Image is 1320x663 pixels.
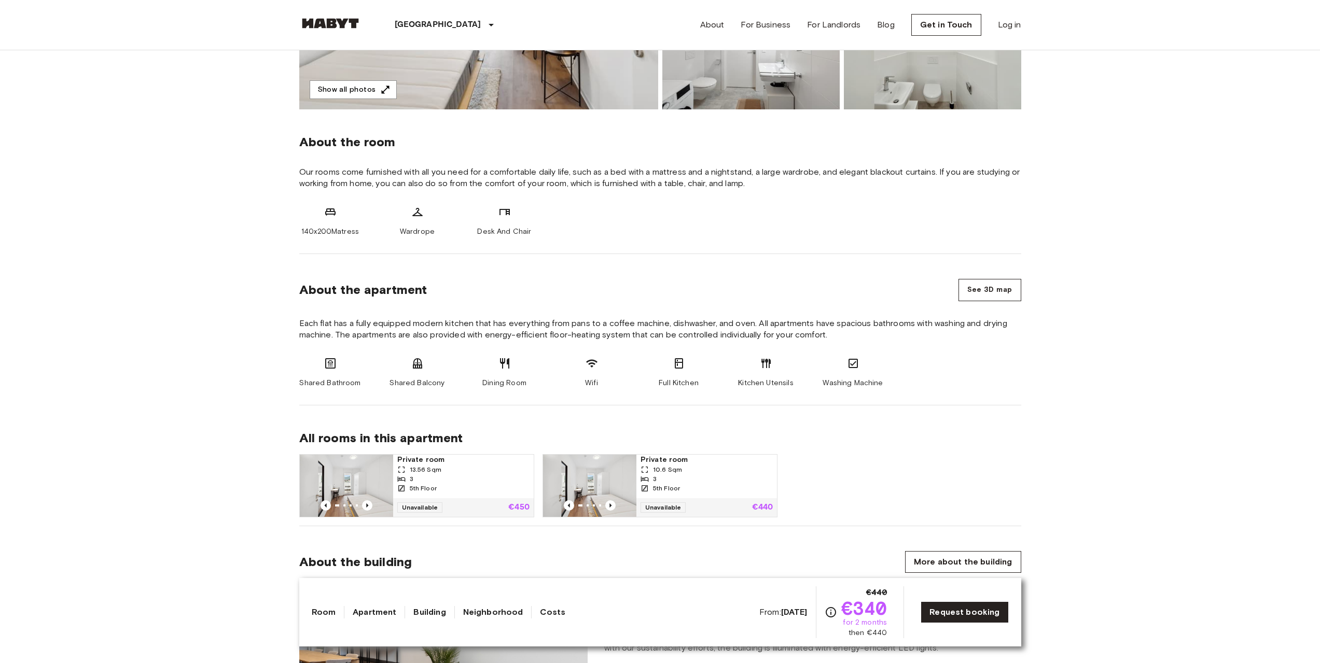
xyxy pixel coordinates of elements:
[312,606,336,618] a: Room
[543,454,777,517] a: Marketing picture of unit AT-21-001-097-02Previous imagePrevious imagePrivate room10.6 Sqm35th Fl...
[299,318,1021,341] span: Each flat has a fully equipped modern kitchen that has everything from pans to a coffee machine, ...
[759,606,808,618] span: From:
[543,455,636,517] img: Marketing picture of unit AT-21-001-097-02
[921,601,1008,623] a: Request booking
[807,19,860,31] a: For Landlords
[605,500,616,511] button: Previous image
[641,502,686,513] span: Unavailable
[482,378,526,388] span: Dining Room
[958,279,1021,301] button: See 3D map
[395,19,481,31] p: [GEOGRAPHIC_DATA]
[508,503,530,512] p: €450
[752,503,773,512] p: €440
[700,19,725,31] a: About
[300,455,393,517] img: Marketing picture of unit AT-21-001-097-03
[564,500,574,511] button: Previous image
[299,282,427,298] span: About the apartment
[299,554,412,570] span: About the building
[463,606,523,618] a: Neighborhood
[998,19,1021,31] a: Log in
[410,465,441,474] span: 13.56 Sqm
[397,455,530,465] span: Private room
[825,606,837,618] svg: Check cost overview for full price breakdown. Please note that discounts apply to new joiners onl...
[849,628,887,638] span: then €440
[310,80,397,100] button: Show all photos
[301,227,359,237] span: 140x200Matress
[299,430,1021,446] span: All rooms in this apartment
[299,134,1021,150] span: About the room
[477,227,531,237] span: Desk And Chair
[905,551,1021,573] a: More about the building
[362,500,372,511] button: Previous image
[841,599,887,617] span: €340
[866,586,887,599] span: €440
[741,19,790,31] a: For Business
[911,14,981,36] a: Get in Touch
[397,502,443,513] span: Unavailable
[390,378,444,388] span: Shared Balcony
[781,607,808,617] b: [DATE]
[738,378,793,388] span: Kitchen Utensils
[299,378,360,388] span: Shared Bathroom
[299,166,1021,189] span: Our rooms come furnished with all you need for a comfortable daily life, such as a bed with a mat...
[400,227,435,237] span: Wardrope
[299,18,362,29] img: Habyt
[321,500,331,511] button: Previous image
[299,454,534,517] a: Marketing picture of unit AT-21-001-097-03Previous imagePrevious imagePrivate room13.56 Sqm35th F...
[413,606,446,618] a: Building
[653,474,657,484] span: 3
[540,606,565,618] a: Costs
[843,617,887,628] span: for 2 months
[353,606,396,618] a: Apartment
[659,378,699,388] span: Full Kitchen
[823,378,883,388] span: Washing Machine
[410,474,413,484] span: 3
[410,484,437,493] span: 5th Floor
[641,455,773,465] span: Private room
[585,378,598,388] span: Wifi
[653,465,682,474] span: 10.6 Sqm
[653,484,680,493] span: 5th Floor
[877,19,895,31] a: Blog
